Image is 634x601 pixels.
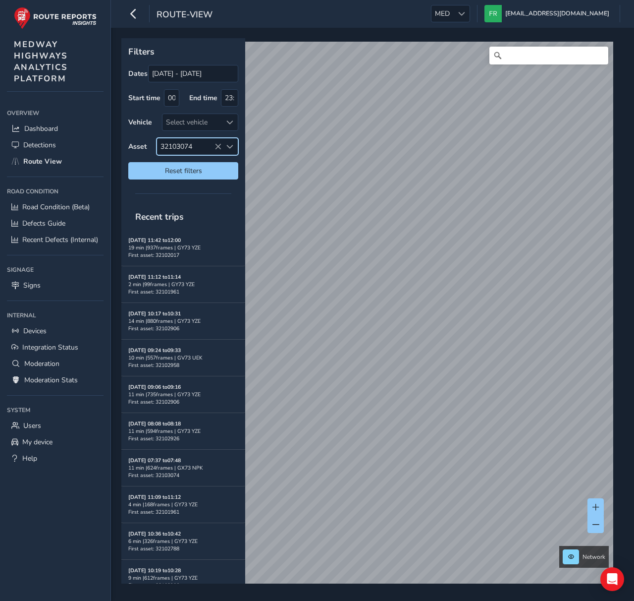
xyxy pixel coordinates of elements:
[189,93,217,103] label: End time
[128,273,181,281] strong: [DATE] 11:12 to 11:14
[128,251,179,259] span: First asset: 32102017
[582,553,605,561] span: Network
[23,326,47,336] span: Devices
[7,403,104,418] div: System
[128,574,238,582] div: 9 min | 612 frames | GY73 YZE
[128,457,181,464] strong: [DATE] 07:37 to 07:48
[221,138,238,155] div: Select an asset code
[23,281,41,290] span: Signs
[14,39,68,84] span: MEDWAY HIGHWAYS ANALYTICS PLATFORM
[125,42,613,595] canvas: Map
[7,308,104,323] div: Internal
[23,140,56,150] span: Detections
[7,356,104,372] a: Moderation
[7,215,104,232] a: Defects Guide
[128,310,181,317] strong: [DATE] 10:17 to 10:31
[7,120,104,137] a: Dashboard
[128,420,181,427] strong: [DATE] 08:08 to 08:18
[128,118,152,127] label: Vehicle
[22,437,53,447] span: My device
[489,47,608,64] input: Search
[128,237,181,244] strong: [DATE] 11:42 to 12:00
[22,219,65,228] span: Defects Guide
[128,391,238,398] div: 11 min | 735 frames | GY73 YZE
[24,359,59,368] span: Moderation
[7,137,104,153] a: Detections
[162,114,221,130] div: Select vehicle
[600,567,624,591] div: Open Intercom Messenger
[128,545,179,552] span: First asset: 32102788
[7,232,104,248] a: Recent Defects (Internal)
[128,45,238,58] p: Filters
[128,162,238,180] button: Reset filters
[23,157,62,166] span: Route View
[128,472,179,479] span: First asset: 32103074
[128,501,238,508] div: 4 min | 168 frames | GY73 YZE
[128,530,181,538] strong: [DATE] 10:36 to 10:42
[484,5,502,22] img: diamond-layout
[24,375,78,385] span: Moderation Stats
[128,508,179,516] span: First asset: 32101961
[128,582,179,589] span: First asset: 32102906
[128,325,179,332] span: First asset: 32102906
[128,398,179,406] span: First asset: 32102906
[22,343,78,352] span: Integration Status
[128,347,181,354] strong: [DATE] 09:24 to 09:33
[128,435,179,442] span: First asset: 32102926
[431,5,453,22] span: MED
[7,323,104,339] a: Devices
[505,5,609,22] span: [EMAIL_ADDRESS][DOMAIN_NAME]
[7,153,104,170] a: Route View
[22,454,37,463] span: Help
[22,235,98,244] span: Recent Defects (Internal)
[136,166,231,176] span: Reset filters
[128,493,181,501] strong: [DATE] 11:09 to 11:12
[128,204,191,230] span: Recent trips
[128,244,238,251] div: 19 min | 937 frames | GY73 YZE
[128,93,160,103] label: Start time
[7,372,104,388] a: Moderation Stats
[128,142,147,151] label: Asset
[128,288,179,296] span: First asset: 32101961
[7,184,104,199] div: Road Condition
[157,8,212,22] span: route-view
[128,567,181,574] strong: [DATE] 10:19 to 10:28
[128,383,181,391] strong: [DATE] 09:06 to 09:16
[22,202,90,212] span: Road Condition (Beta)
[7,418,104,434] a: Users
[157,138,221,155] span: 32103074
[128,538,238,545] div: 6 min | 326 frames | GY73 YZE
[128,69,148,78] label: Dates
[128,361,179,369] span: First asset: 32102958
[7,199,104,215] a: Road Condition (Beta)
[128,354,238,361] div: 10 min | 557 frames | GV73 UEK
[23,421,41,430] span: Users
[484,5,613,22] button: [EMAIL_ADDRESS][DOMAIN_NAME]
[24,124,58,133] span: Dashboard
[128,464,238,472] div: 11 min | 624 frames | GX73 NPK
[14,7,97,29] img: rr logo
[7,450,104,467] a: Help
[7,277,104,294] a: Signs
[128,317,238,325] div: 14 min | 880 frames | GY73 YZE
[7,434,104,450] a: My device
[7,262,104,277] div: Signage
[128,281,238,288] div: 2 min | 99 frames | GY73 YZE
[128,427,238,435] div: 11 min | 594 frames | GY73 YZE
[7,106,104,120] div: Overview
[7,339,104,356] a: Integration Status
